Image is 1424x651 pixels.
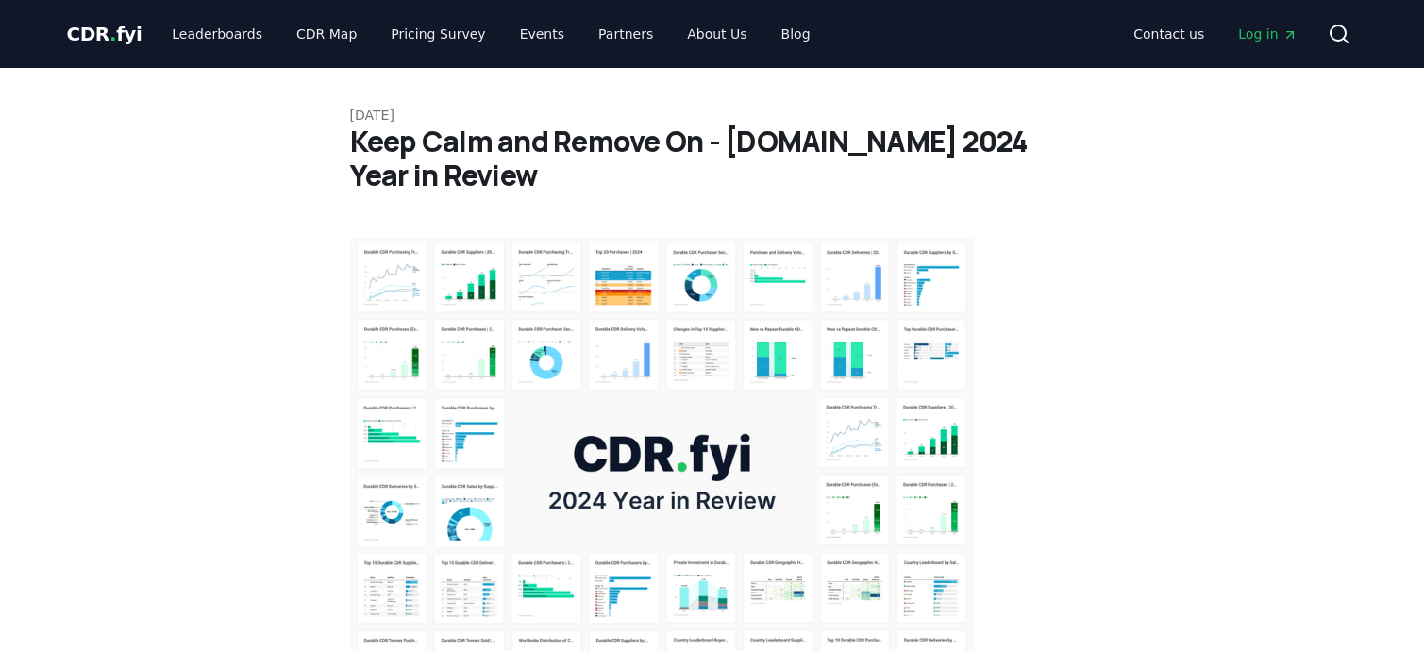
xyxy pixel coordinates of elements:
a: About Us [672,17,762,51]
a: Log in [1223,17,1312,51]
a: Events [505,17,579,51]
a: Pricing Survey [376,17,500,51]
a: CDR.fyi [67,21,142,47]
p: [DATE] [350,106,1075,125]
a: Blog [766,17,826,51]
a: Partners [583,17,668,51]
h1: Keep Calm and Remove On - [DOMAIN_NAME] 2024 Year in Review [350,125,1075,192]
a: Contact us [1118,17,1219,51]
nav: Main [1118,17,1312,51]
span: CDR fyi [67,23,142,45]
a: CDR Map [281,17,372,51]
nav: Main [157,17,825,51]
span: . [109,23,116,45]
span: Log in [1238,25,1297,43]
a: Leaderboards [157,17,277,51]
